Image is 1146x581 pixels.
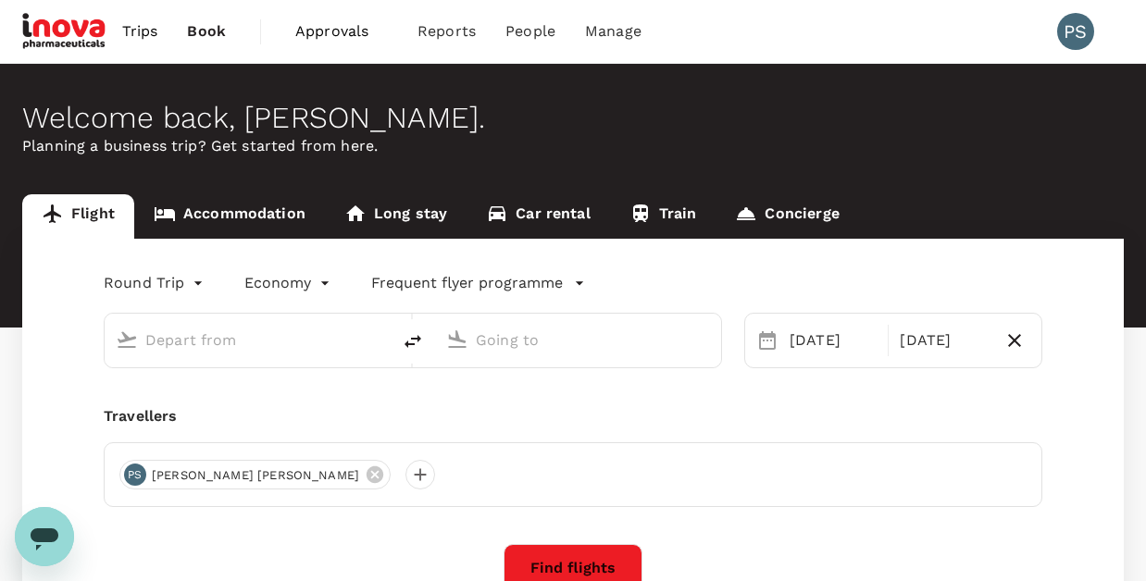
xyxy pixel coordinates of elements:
a: Car rental [467,194,610,239]
a: Concierge [716,194,858,239]
iframe: Button to launch messaging window [15,507,74,566]
a: Long stay [325,194,467,239]
a: Flight [22,194,134,239]
button: Open [708,338,712,341]
div: Travellers [104,405,1042,427]
span: Trips [122,20,158,43]
div: Round Trip [104,268,207,298]
span: [PERSON_NAME] [PERSON_NAME] [141,466,370,485]
img: iNova Pharmaceuticals [22,11,107,52]
span: Manage [585,20,642,43]
div: Welcome back , [PERSON_NAME] . [22,101,1124,135]
a: Accommodation [134,194,325,239]
p: Planning a business trip? Get started from here. [22,135,1124,157]
a: Train [610,194,716,239]
button: delete [391,319,435,364]
span: People [505,20,555,43]
div: PS [1057,13,1094,50]
button: Open [378,338,381,341]
input: Depart from [145,326,352,354]
span: Book [187,20,226,43]
div: PS [124,464,146,486]
div: Economy [244,268,334,298]
span: Approvals [295,20,388,43]
span: Reports [417,20,476,43]
p: Frequent flyer programme [371,272,563,294]
div: PS[PERSON_NAME] [PERSON_NAME] [119,460,391,489]
div: [DATE] [892,322,994,359]
div: [DATE] [782,322,884,359]
button: Frequent flyer programme [371,272,585,294]
input: Going to [476,326,682,354]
